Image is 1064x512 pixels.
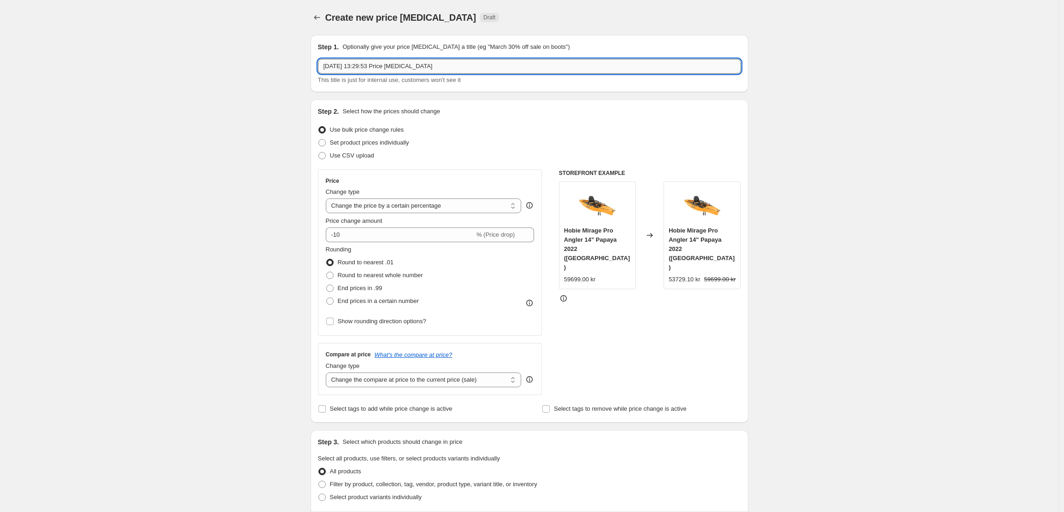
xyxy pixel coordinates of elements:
span: Round to nearest whole number [338,272,423,279]
span: This title is just for internal use, customers won't see it [318,76,461,83]
span: Hobie Mirage Pro Angler 14" Papaya 2022 ([GEOGRAPHIC_DATA]) [564,227,630,271]
span: All products [330,468,361,475]
span: Set product prices individually [330,139,409,146]
button: Price change jobs [311,11,323,24]
span: Select all products, use filters, or select products variants individually [318,455,500,462]
button: What's the compare at price? [375,351,453,358]
span: Round to nearest .01 [338,259,394,266]
span: Show rounding direction options? [338,318,426,325]
h6: STOREFRONT EXAMPLE [559,169,741,177]
div: 59699.00 kr [564,275,596,284]
div: 53729.10 kr [669,275,700,284]
div: help [525,201,534,210]
span: Use CSV upload [330,152,374,159]
span: Select product variants individually [330,494,422,500]
span: Create new price [MEDICAL_DATA] [325,12,476,23]
div: help [525,375,534,384]
h3: Compare at price [326,351,371,358]
span: Rounding [326,246,352,253]
strike: 59699.00 kr [704,275,736,284]
h2: Step 1. [318,42,339,52]
p: Optionally give your price [MEDICAL_DATA] a title (eg "March 30% off sale on boots") [342,42,570,52]
span: Select tags to remove while price change is active [554,405,687,412]
img: PRO-ANGLER-14--PAYAPAYA-ORANGE_80x.jpg [684,186,721,223]
p: Select which products should change in price [342,437,462,447]
input: -15 [326,227,475,242]
span: Hobie Mirage Pro Angler 14" Papaya 2022 ([GEOGRAPHIC_DATA]) [669,227,735,271]
span: End prices in a certain number [338,297,419,304]
h2: Step 3. [318,437,339,447]
span: Use bulk price change rules [330,126,404,133]
span: Select tags to add while price change is active [330,405,453,412]
p: Select how the prices should change [342,107,440,116]
span: Filter by product, collection, tag, vendor, product type, variant title, or inventory [330,481,537,488]
span: Price change amount [326,217,382,224]
span: Draft [483,14,495,21]
span: End prices in .99 [338,285,382,291]
h2: Step 2. [318,107,339,116]
span: Change type [326,188,360,195]
input: 30% off holiday sale [318,59,741,74]
img: PRO-ANGLER-14--PAYAPAYA-ORANGE_80x.jpg [579,186,616,223]
span: % (Price drop) [476,231,515,238]
h3: Price [326,177,339,185]
span: Change type [326,362,360,369]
